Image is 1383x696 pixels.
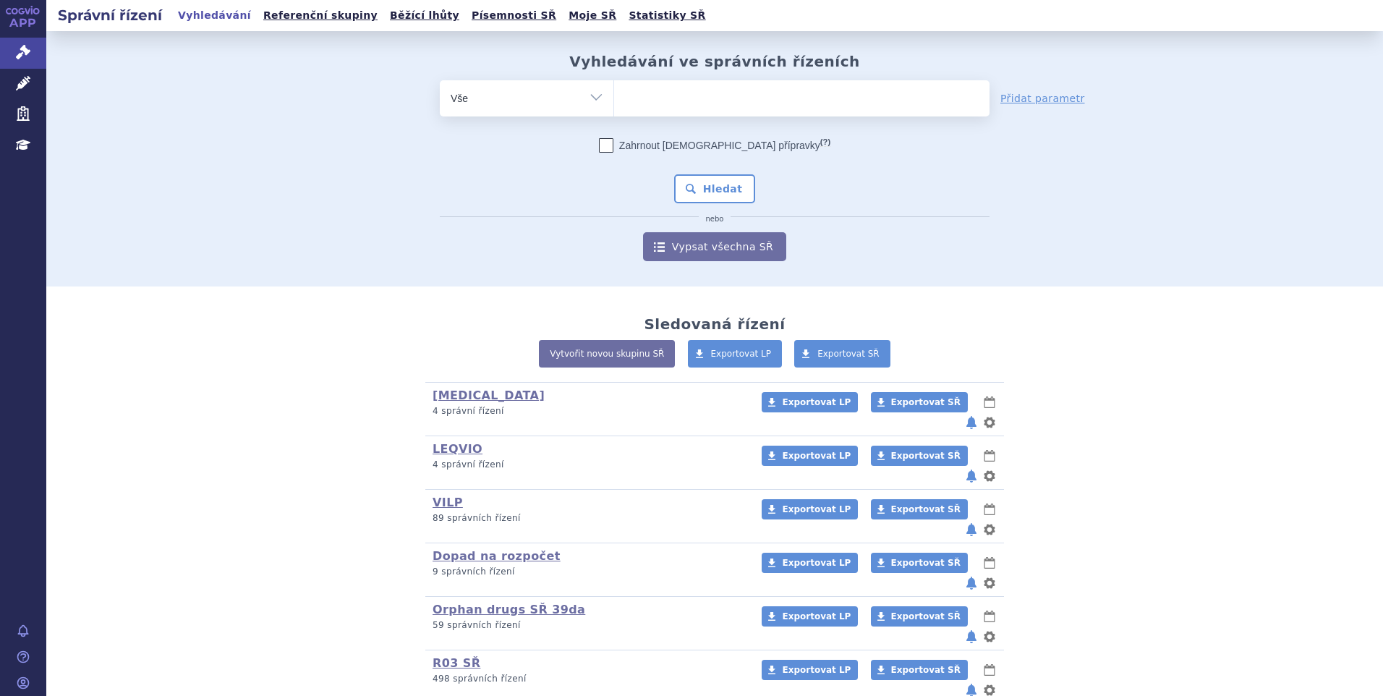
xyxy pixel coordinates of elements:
[964,628,979,645] button: notifikace
[433,549,561,563] a: Dopad na rozpočet
[711,349,772,359] span: Exportovat LP
[433,673,743,685] p: 498 správních řízení
[564,6,621,25] a: Moje SŘ
[964,414,979,431] button: notifikace
[891,611,961,621] span: Exportovat SŘ
[386,6,464,25] a: Běžící lhůty
[539,340,675,368] a: Vytvořit novou skupinu SŘ
[982,521,997,538] button: nastavení
[782,665,851,675] span: Exportovat LP
[782,611,851,621] span: Exportovat LP
[794,340,890,368] a: Exportovat SŘ
[259,6,382,25] a: Referenční skupiny
[871,606,968,627] a: Exportovat SŘ
[782,558,851,568] span: Exportovat LP
[433,656,480,670] a: R03 SŘ
[782,504,851,514] span: Exportovat LP
[982,628,997,645] button: nastavení
[891,558,961,568] span: Exportovat SŘ
[762,660,858,680] a: Exportovat LP
[433,566,743,578] p: 9 správních řízení
[433,512,743,525] p: 89 správních řízení
[871,446,968,466] a: Exportovat SŘ
[871,392,968,412] a: Exportovat SŘ
[1000,91,1085,106] a: Přidat parametr
[964,521,979,538] button: notifikace
[433,405,743,417] p: 4 správní řízení
[782,397,851,407] span: Exportovat LP
[871,499,968,519] a: Exportovat SŘ
[982,414,997,431] button: nastavení
[674,174,756,203] button: Hledat
[599,138,830,153] label: Zahrnout [DEMOGRAPHIC_DATA] přípravky
[762,392,858,412] a: Exportovat LP
[569,53,860,70] h2: Vyhledávání ve správních řízeních
[820,137,830,147] abbr: (?)
[433,459,743,471] p: 4 správní řízení
[46,5,174,25] h2: Správní řízení
[174,6,255,25] a: Vyhledávání
[782,451,851,461] span: Exportovat LP
[982,501,997,518] button: lhůty
[762,446,858,466] a: Exportovat LP
[643,232,786,261] a: Vypsat všechna SŘ
[762,499,858,519] a: Exportovat LP
[891,504,961,514] span: Exportovat SŘ
[871,660,968,680] a: Exportovat SŘ
[433,619,743,632] p: 59 správních řízení
[644,315,785,333] h2: Sledovaná řízení
[891,665,961,675] span: Exportovat SŘ
[982,608,997,625] button: lhůty
[964,574,979,592] button: notifikace
[817,349,880,359] span: Exportovat SŘ
[982,554,997,572] button: lhůty
[699,215,731,224] i: nebo
[982,394,997,411] button: lhůty
[982,447,997,464] button: lhůty
[891,451,961,461] span: Exportovat SŘ
[433,442,482,456] a: LEQVIO
[433,496,463,509] a: VILP
[433,389,545,402] a: [MEDICAL_DATA]
[982,467,997,485] button: nastavení
[982,661,997,679] button: lhůty
[433,603,585,616] a: Orphan drugs SŘ 39da
[964,467,979,485] button: notifikace
[871,553,968,573] a: Exportovat SŘ
[624,6,710,25] a: Statistiky SŘ
[891,397,961,407] span: Exportovat SŘ
[982,574,997,592] button: nastavení
[467,6,561,25] a: Písemnosti SŘ
[762,606,858,627] a: Exportovat LP
[688,340,783,368] a: Exportovat LP
[762,553,858,573] a: Exportovat LP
